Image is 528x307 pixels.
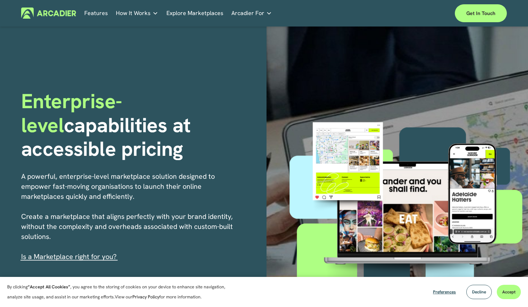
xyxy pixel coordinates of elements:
[132,294,159,300] a: Privacy Policy
[23,252,117,261] a: s a Marketplace right for you?
[84,8,108,19] a: Features
[21,112,196,162] strong: capabilities at accessible pricing
[21,88,122,138] span: Enterprise-level
[231,8,272,19] a: folder dropdown
[466,285,492,299] button: Decline
[455,4,507,22] a: Get in touch
[21,171,241,262] p: A powerful, enterprise-level marketplace solution designed to empower fast-moving organisations t...
[433,289,456,295] span: Preferences
[7,282,240,302] p: By clicking , you agree to the storing of cookies on your device to enhance site navigation, anal...
[116,8,158,19] a: folder dropdown
[28,284,70,290] strong: “Accept All Cookies”
[166,8,223,19] a: Explore Marketplaces
[472,289,486,295] span: Decline
[21,252,117,261] span: I
[428,285,461,299] button: Preferences
[231,8,264,18] span: Arcadier For
[116,8,151,18] span: How It Works
[21,8,76,19] img: Arcadier
[492,273,528,307] iframe: Chat Widget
